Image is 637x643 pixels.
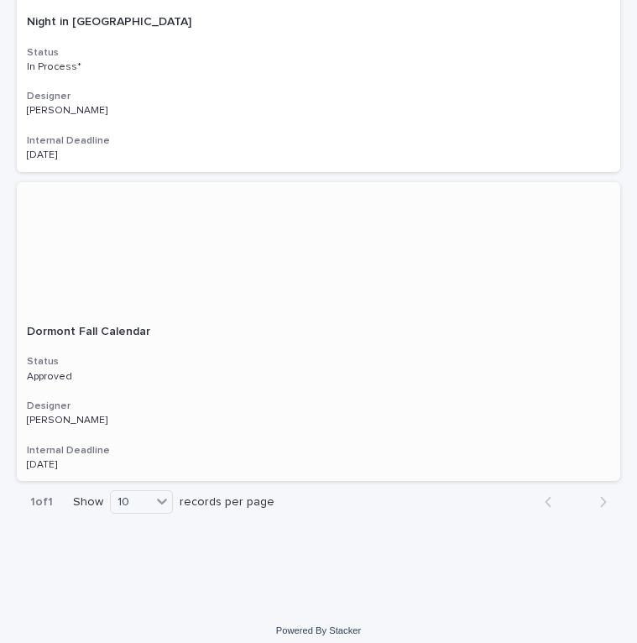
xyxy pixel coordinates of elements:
[180,495,274,510] p: records per page
[576,494,620,510] button: Next
[531,494,576,510] button: Back
[27,459,237,471] p: [DATE]
[73,495,103,510] p: Show
[27,61,237,73] p: In Process*
[27,12,195,29] p: Night in [GEOGRAPHIC_DATA]
[27,149,237,161] p: [DATE]
[27,371,237,383] p: Approved
[27,355,610,369] h3: Status
[27,444,610,457] h3: Internal Deadline
[17,482,66,523] p: 1 of 1
[17,182,620,482] a: Dormont Fall CalendarDormont Fall Calendar StatusApprovedDesigner[PERSON_NAME][PERSON_NAME] Inter...
[27,102,111,117] p: [PERSON_NAME]
[27,90,610,103] h3: Designer
[27,134,610,148] h3: Internal Deadline
[27,400,610,413] h3: Designer
[27,411,111,426] p: [PERSON_NAME]
[27,321,154,339] p: Dormont Fall Calendar
[111,493,151,512] div: 10
[27,46,610,60] h3: Status
[276,625,361,635] a: Powered By Stacker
